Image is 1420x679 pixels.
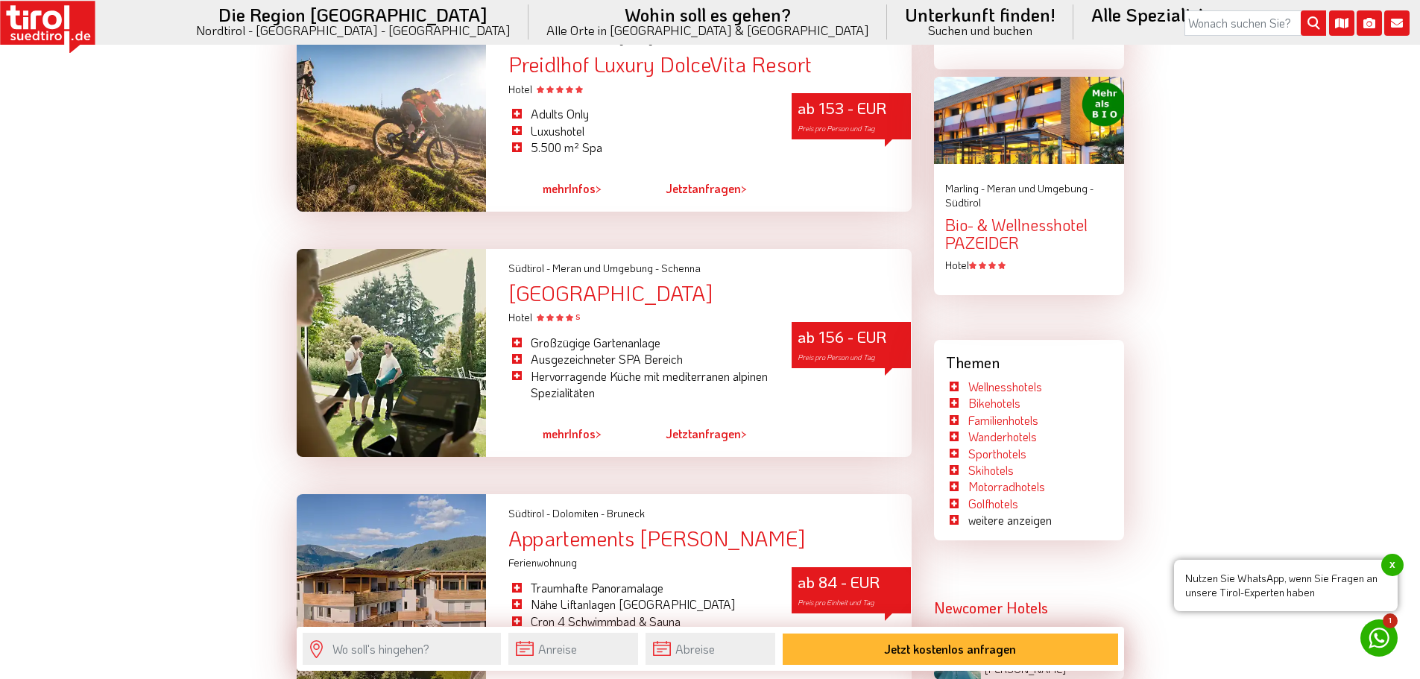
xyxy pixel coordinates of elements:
[508,506,550,520] span: Südtirol -
[1357,10,1382,36] i: Fotogalerie
[508,580,769,596] li: Traumhafte Panoramalage
[945,216,1113,252] div: Bio- & Wellnesshotel PAZEIDER
[792,567,911,613] div: ab 84 - EUR
[607,506,645,520] span: Bruneck
[1184,10,1326,36] input: Wonach suchen Sie?
[543,180,569,196] span: mehr
[934,340,1124,379] div: Themen
[945,181,985,195] span: Marling -
[646,633,775,665] input: Abreise
[968,496,1018,511] a: Golfhotels
[968,379,1042,394] a: Wellnesshotels
[987,181,1094,195] span: Meran und Umgebung -
[303,633,501,665] input: Wo soll's hingehen?
[905,24,1055,37] small: Suchen und buchen
[508,596,769,613] li: Nähe Liftanlagen [GEOGRAPHIC_DATA]
[508,123,769,139] li: Luxushotel
[792,322,911,368] div: ab 156 - EUR
[596,426,602,441] span: >
[508,53,911,76] div: Preidlhof Luxury DolceVita Resort
[1174,560,1398,611] span: Nutzen Sie WhatsApp, wenn Sie Fragen an unsere Tirol-Experten haben
[968,479,1045,494] a: Motorradhotels
[508,82,583,96] span: Hotel
[798,124,875,133] span: Preis pro Person und Tag
[945,181,1113,273] a: Marling - Meran und Umgebung - Südtirol Bio- & Wellnesshotel PAZEIDER Hotel
[946,512,1112,528] li: weitere anzeigen
[666,171,747,206] a: Jetztanfragen>
[1384,10,1410,36] i: Kontakt
[1381,554,1404,576] span: x
[543,417,602,451] a: mehrInfos>
[508,351,769,367] li: Ausgezeichneter SPA Bereich
[508,106,769,122] li: Adults Only
[508,555,579,569] span: Ferienwohnung
[543,426,569,441] span: mehr
[968,462,1014,478] a: Skihotels
[968,395,1020,411] a: Bikehotels
[968,412,1038,428] a: Familienhotels
[1360,619,1398,657] a: 1 Nutzen Sie WhatsApp, wenn Sie Fragen an unsere Tirol-Experten habenx
[508,310,580,324] span: Hotel
[552,506,605,520] span: Dolomiten -
[792,93,911,139] div: ab 153 - EUR
[508,368,769,402] li: Hervorragende Küche mit mediterranen alpinen Spezialitäten
[508,139,769,156] li: 5.500 m² Spa
[1329,10,1354,36] i: Karte öffnen
[798,353,875,362] span: Preis pro Person und Tag
[666,417,747,451] a: Jetztanfragen>
[1383,613,1398,628] span: 1
[934,598,1048,617] strong: Newcomer Hotels
[196,24,511,37] small: Nordtirol - [GEOGRAPHIC_DATA] - [GEOGRAPHIC_DATA]
[945,258,1113,273] div: Hotel
[575,312,580,322] sup: S
[741,180,747,196] span: >
[666,180,692,196] span: Jetzt
[741,426,747,441] span: >
[543,171,602,206] a: mehrInfos>
[968,429,1037,444] a: Wanderhotels
[661,261,701,275] span: Schenna
[945,195,981,209] span: Südtirol
[798,598,874,607] span: Preis pro Einheit und Tag
[508,261,550,275] span: Südtirol -
[552,261,659,275] span: Meran und Umgebung -
[783,634,1118,665] button: Jetzt kostenlos anfragen
[508,527,911,550] div: Appartements [PERSON_NAME]
[546,24,869,37] small: Alle Orte in [GEOGRAPHIC_DATA] & [GEOGRAPHIC_DATA]
[508,613,769,630] li: Cron 4 Schwimmbad & Sauna
[508,633,638,665] input: Anreise
[508,282,911,305] div: [GEOGRAPHIC_DATA]
[968,446,1026,461] a: Sporthotels
[596,180,602,196] span: >
[508,335,769,351] li: Großzügige Gartenanlage
[666,426,692,441] span: Jetzt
